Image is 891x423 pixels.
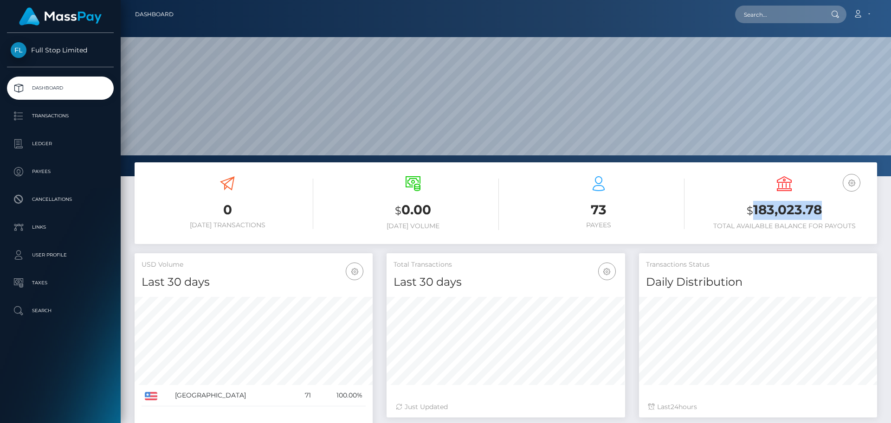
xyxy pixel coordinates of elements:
[11,304,110,318] p: Search
[7,132,114,155] a: Ledger
[648,402,868,412] div: Last hours
[7,271,114,295] a: Taxes
[142,260,366,269] h5: USD Volume
[142,221,313,229] h6: [DATE] Transactions
[314,385,366,406] td: 100.00%
[7,244,114,267] a: User Profile
[11,109,110,123] p: Transactions
[327,222,499,230] h6: [DATE] Volume
[698,222,870,230] h6: Total Available Balance for Payouts
[172,385,295,406] td: [GEOGRAPHIC_DATA]
[396,402,615,412] div: Just Updated
[747,204,753,217] small: $
[19,7,102,26] img: MassPay Logo
[11,192,110,206] p: Cancellations
[7,104,114,128] a: Transactions
[513,221,684,229] h6: Payees
[698,201,870,220] h3: 183,023.78
[295,385,315,406] td: 71
[142,201,313,219] h3: 0
[327,201,499,220] h3: 0.00
[395,204,401,217] small: $
[135,5,174,24] a: Dashboard
[646,260,870,269] h5: Transactions Status
[7,77,114,100] a: Dashboard
[142,274,366,290] h4: Last 30 days
[7,46,114,54] span: Full Stop Limited
[394,260,618,269] h5: Total Transactions
[646,274,870,290] h4: Daily Distribution
[11,276,110,290] p: Taxes
[7,160,114,183] a: Payees
[671,403,678,411] span: 24
[7,216,114,239] a: Links
[513,201,684,219] h3: 73
[11,220,110,234] p: Links
[11,165,110,179] p: Payees
[11,137,110,151] p: Ledger
[145,392,157,400] img: US.png
[11,81,110,95] p: Dashboard
[11,248,110,262] p: User Profile
[11,42,26,58] img: Full Stop Limited
[735,6,822,23] input: Search...
[394,274,618,290] h4: Last 30 days
[7,188,114,211] a: Cancellations
[7,299,114,322] a: Search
